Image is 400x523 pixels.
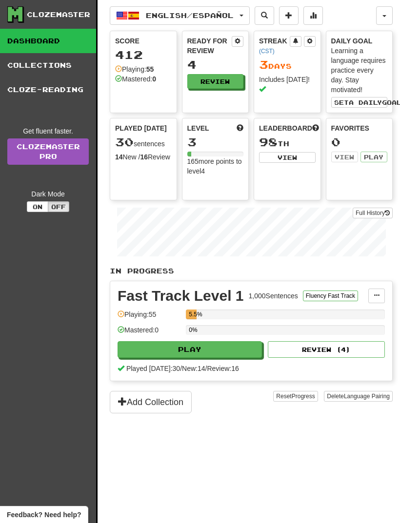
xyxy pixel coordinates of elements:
span: Score more points to level up [237,123,243,133]
span: This week in points, UTC [312,123,319,133]
button: Play [360,152,387,162]
div: Mastered: 0 [118,325,181,341]
div: 0 [331,136,388,148]
strong: 16 [140,153,148,161]
button: Full History [353,208,393,218]
button: Fluency Fast Track [303,291,358,301]
button: Review [187,74,244,89]
div: Playing: [115,64,154,74]
span: Leaderboard [259,123,312,133]
div: 1,000 Sentences [249,291,298,301]
span: Review: 16 [207,365,239,372]
div: Dark Mode [7,189,89,199]
span: 30 [115,135,134,149]
div: Get fluent faster. [7,126,89,136]
button: Off [48,201,69,212]
div: Playing: 55 [118,310,181,326]
span: / [205,365,207,372]
button: More stats [303,6,323,25]
div: 165 more points to level 4 [187,156,244,176]
strong: 0 [152,75,156,83]
a: ClozemasterPro [7,138,89,165]
div: 412 [115,49,172,61]
div: 5.5% [189,310,197,319]
div: Day s [259,58,316,71]
div: Learning a language requires practice every day. Stay motivated! [331,46,388,95]
div: Favorites [331,123,388,133]
button: Add sentence to collection [279,6,299,25]
button: View [259,152,316,163]
button: Search sentences [255,6,274,25]
div: Includes [DATE]! [259,75,316,94]
button: English/Español [110,6,250,25]
div: Daily Goal [331,36,388,46]
div: Fast Track Level 1 [118,289,244,303]
span: Open feedback widget [7,510,81,520]
span: 3 [259,58,268,71]
button: Seta dailygoal [331,97,388,108]
button: Add Collection [110,391,192,413]
div: Clozemaster [27,10,90,19]
button: Play [118,341,262,358]
div: New / Review [115,152,172,162]
button: Review (4) [268,341,385,358]
a: (CST) [259,48,275,55]
div: Streak [259,36,290,56]
div: th [259,136,316,149]
span: a daily [349,99,382,106]
span: 98 [259,135,278,149]
span: Language Pairing [344,393,390,400]
div: 4 [187,58,244,71]
button: DeleteLanguage Pairing [324,391,393,402]
strong: 14 [115,153,123,161]
div: 3 [187,136,244,148]
span: Progress [292,393,315,400]
span: New: 14 [182,365,205,372]
span: Level [187,123,209,133]
button: On [27,201,48,212]
span: English / Español [146,11,234,19]
button: View [331,152,358,162]
div: Ready for Review [187,36,232,56]
button: ResetProgress [273,391,318,402]
strong: 55 [146,65,154,73]
span: Played [DATE] [115,123,167,133]
div: Score [115,36,172,46]
div: Mastered: [115,74,156,84]
p: In Progress [110,266,393,276]
span: / [180,365,182,372]
span: Played [DATE]: 30 [126,365,180,372]
div: sentences [115,136,172,149]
